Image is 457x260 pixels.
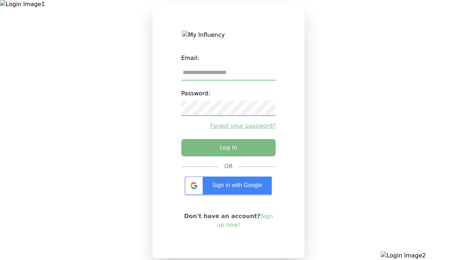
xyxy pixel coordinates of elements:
[212,182,262,188] span: Sign in with Google
[224,162,233,171] div: OR
[181,139,276,156] button: Log in
[181,212,276,229] p: Don't have an account?
[181,51,276,65] label: Email:
[181,122,276,130] a: Forgot your password?
[185,177,272,195] div: Sign in with Google
[181,86,276,101] label: Password:
[381,251,457,260] img: Login Image2
[182,31,275,39] img: My Influency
